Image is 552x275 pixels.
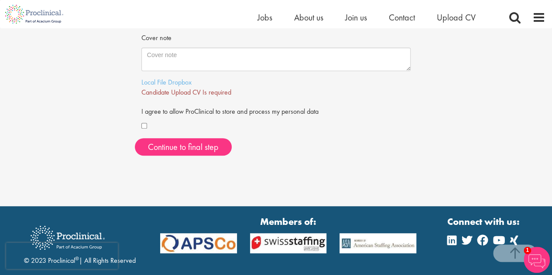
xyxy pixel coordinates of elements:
span: 1 [524,247,531,254]
strong: Members of: [160,215,417,228]
img: APSCo [243,233,333,254]
iframe: reCAPTCHA [6,243,118,269]
strong: Connect with us: [447,215,521,228]
label: Cover note [141,30,171,43]
img: APSCo [333,233,423,254]
img: APSCo [154,233,243,254]
a: Join us [345,12,367,23]
a: About us [294,12,323,23]
a: Local File [141,78,166,87]
button: Continue to final step [135,138,232,156]
a: Jobs [257,12,272,23]
div: © 2023 Proclinical | All Rights Reserved [24,219,136,266]
a: Contact [389,12,415,23]
span: Candidate Upload CV Is required [141,88,231,97]
label: I agree to allow ProClinical to store and process my personal data [141,104,319,117]
img: Chatbot [524,247,550,273]
span: Continue to final step [148,141,219,153]
a: Upload CV [437,12,476,23]
img: Proclinical Recruitment [24,220,111,256]
a: Dropbox [168,78,192,87]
